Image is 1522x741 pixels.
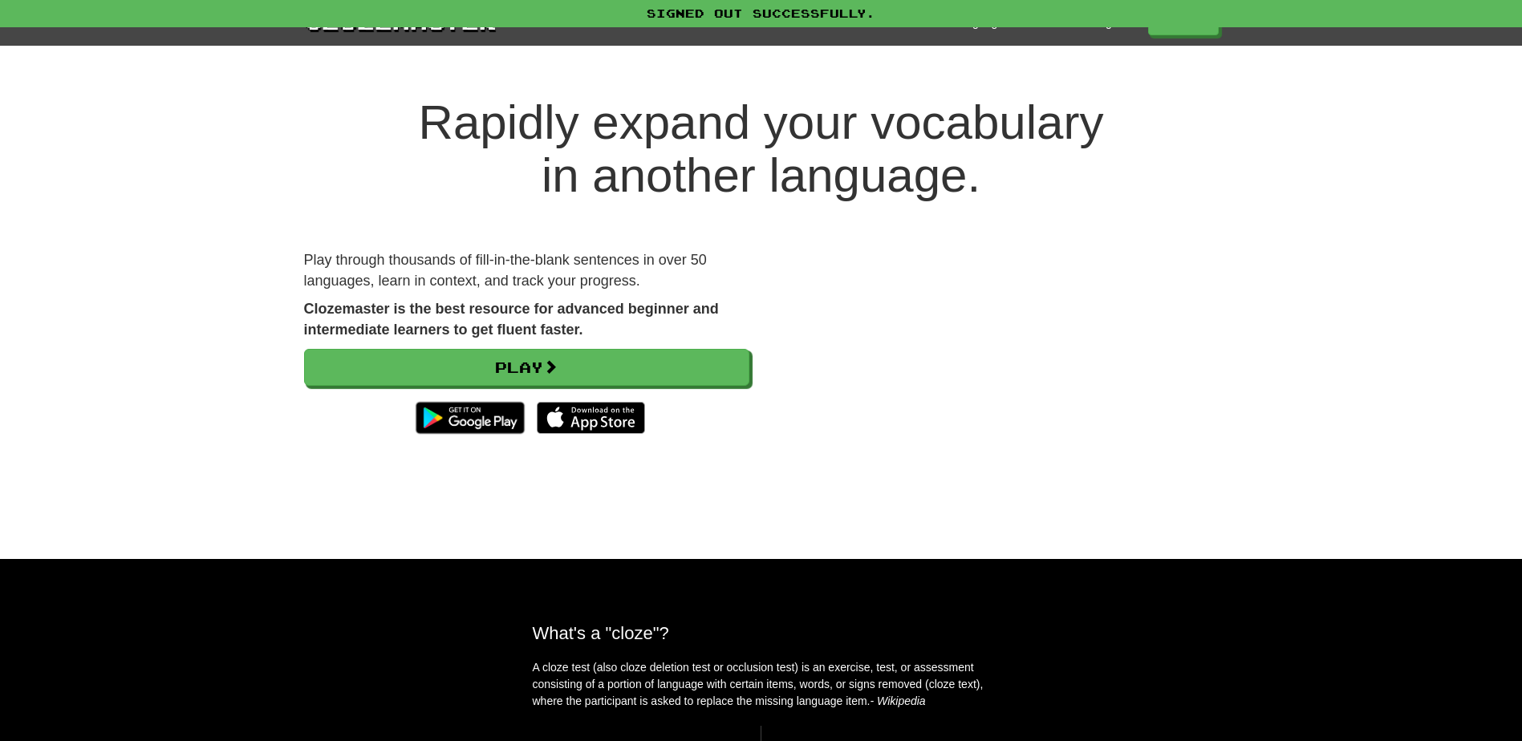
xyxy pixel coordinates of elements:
img: Get it on Google Play [408,394,532,442]
p: Play through thousands of fill-in-the-blank sentences in over 50 languages, learn in context, and... [304,250,749,291]
img: Download_on_the_App_Store_Badge_US-UK_135x40-25178aeef6eb6b83b96f5f2d004eda3bffbb37122de64afbaef7... [537,402,645,434]
strong: Clozemaster is the best resource for advanced beginner and intermediate learners to get fluent fa... [304,301,719,338]
em: - Wikipedia [871,694,926,707]
p: A cloze test (also cloze deletion test or occlusion test) is an exercise, test, or assessment con... [533,659,990,710]
a: Play [304,349,749,386]
h2: What's a "cloze"? [533,623,990,643]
